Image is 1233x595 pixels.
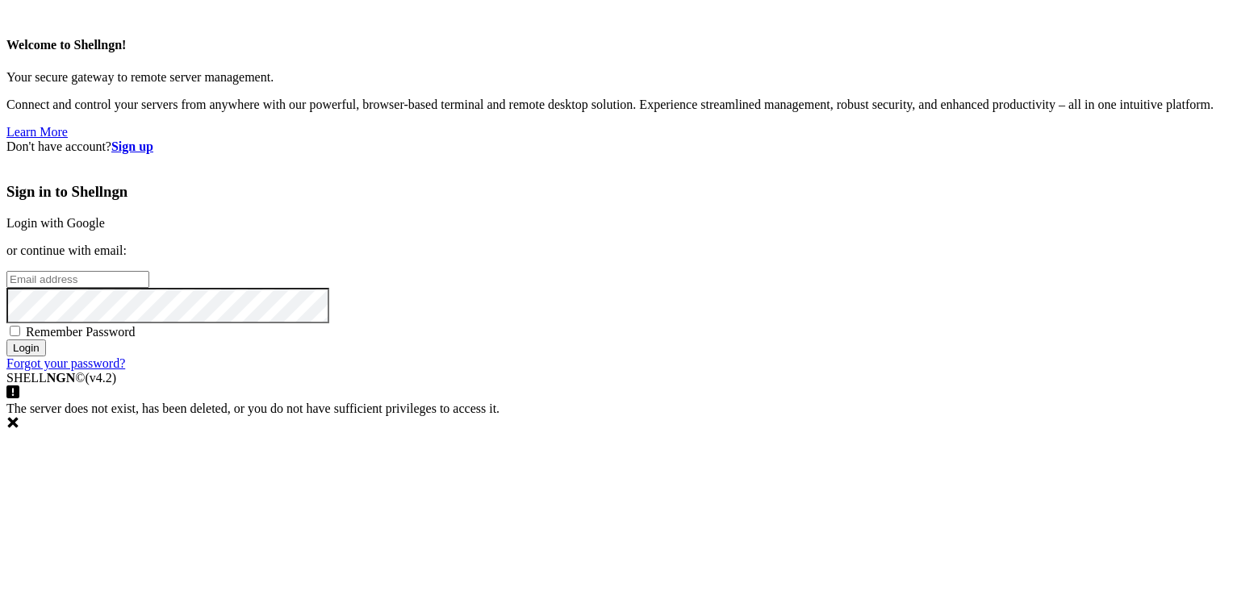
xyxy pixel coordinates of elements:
b: NGN [47,371,76,385]
input: Login [6,339,46,356]
a: Sign up [111,139,153,153]
a: Forgot your password? [6,356,125,370]
h4: Welcome to Shellngn! [6,38,1227,52]
span: Remember Password [26,325,136,339]
p: Connect and control your servers from anywhere with our powerful, browser-based terminal and remo... [6,98,1227,112]
h3: Sign in to Shellngn [6,183,1227,201]
input: Email address [6,271,149,288]
a: Learn More [6,125,68,139]
img: Shellngn [6,6,65,21]
a: Login with Google [6,216,105,230]
span: SHELL © [6,371,116,385]
p: Your secure gateway to remote server management. [6,70,1227,85]
div: The server does not exist, has been deleted, or you do not have sufficient privileges to access it. [6,402,1227,432]
span: 4.2.0 [86,371,117,385]
p: or continue with email: [6,243,1227,258]
input: Remember Password [10,326,20,336]
img: Shellngn [6,154,65,169]
div: Don't have account? [6,139,1227,154]
div: Dismiss this notification [6,416,1227,432]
